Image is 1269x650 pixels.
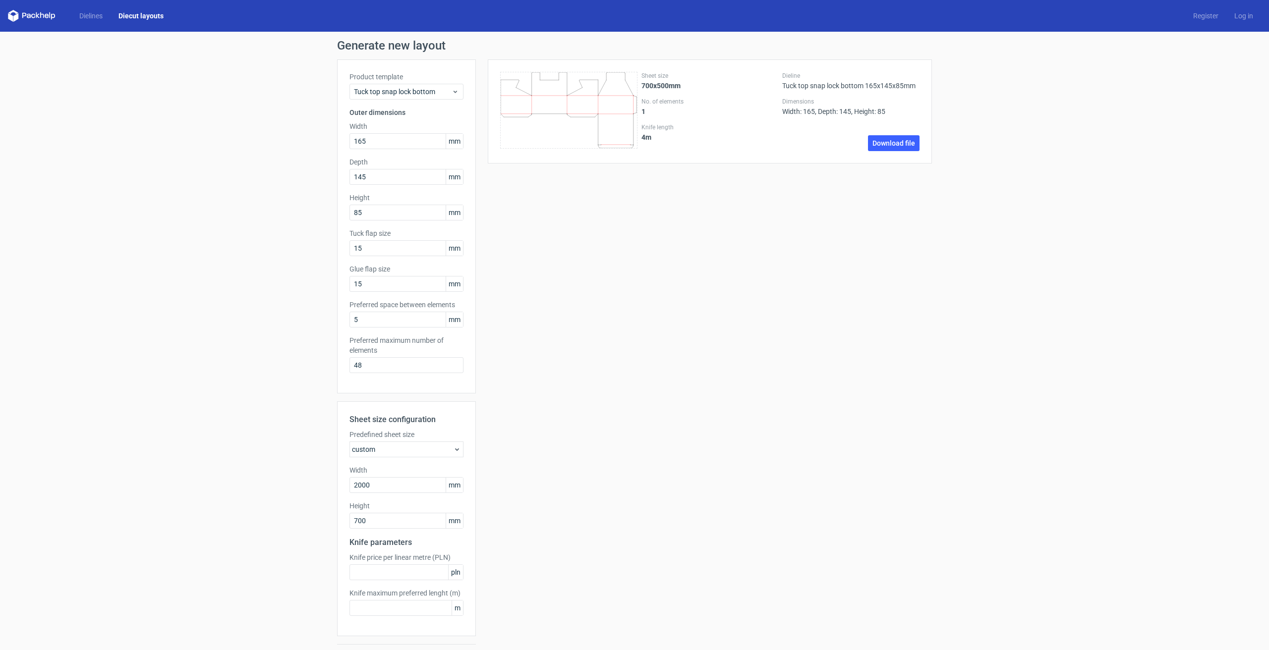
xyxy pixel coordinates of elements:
span: mm [446,241,463,256]
span: mm [446,205,463,220]
label: Preferred space between elements [349,300,463,310]
label: Preferred maximum number of elements [349,335,463,355]
a: Download file [868,135,920,151]
span: pln [448,565,463,580]
label: Predefined sheet size [349,430,463,439]
span: mm [446,169,463,184]
div: Tuck top snap lock bottom 165x145x85mm [782,72,920,90]
span: mm [446,513,463,528]
label: Dimensions [782,98,920,106]
label: No. of elements [641,98,779,106]
label: Width [349,121,463,131]
label: Tuck flap size [349,228,463,238]
label: Knife maximum preferred lenght (m) [349,588,463,598]
div: custom [349,441,463,457]
span: Tuck top snap lock bottom [354,87,452,97]
label: Depth [349,157,463,167]
label: Height [349,193,463,203]
strong: 4 m [641,133,651,141]
input: custom [349,477,463,493]
strong: 1 [641,108,645,115]
h2: Sheet size configuration [349,414,463,426]
input: custom [349,513,463,529]
label: Knife price per linear metre (PLN) [349,552,463,562]
h2: Knife parameters [349,537,463,548]
label: Height [349,501,463,511]
a: Diecut layouts [111,11,172,21]
a: Log in [1226,11,1261,21]
strong: 700x500mm [641,82,681,90]
span: mm [446,134,463,149]
span: m [452,600,463,615]
span: mm [446,276,463,291]
label: Sheet size [641,72,779,80]
span: mm [446,312,463,327]
label: Dieline [782,72,920,80]
h3: Outer dimensions [349,108,463,117]
label: Glue flap size [349,264,463,274]
a: Register [1185,11,1226,21]
a: Dielines [71,11,111,21]
h1: Generate new layout [337,40,932,52]
label: Knife length [641,123,779,131]
label: Product template [349,72,463,82]
span: mm [446,478,463,492]
label: Width [349,465,463,475]
div: Width: 165, Depth: 145, Height: 85 [782,98,920,115]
